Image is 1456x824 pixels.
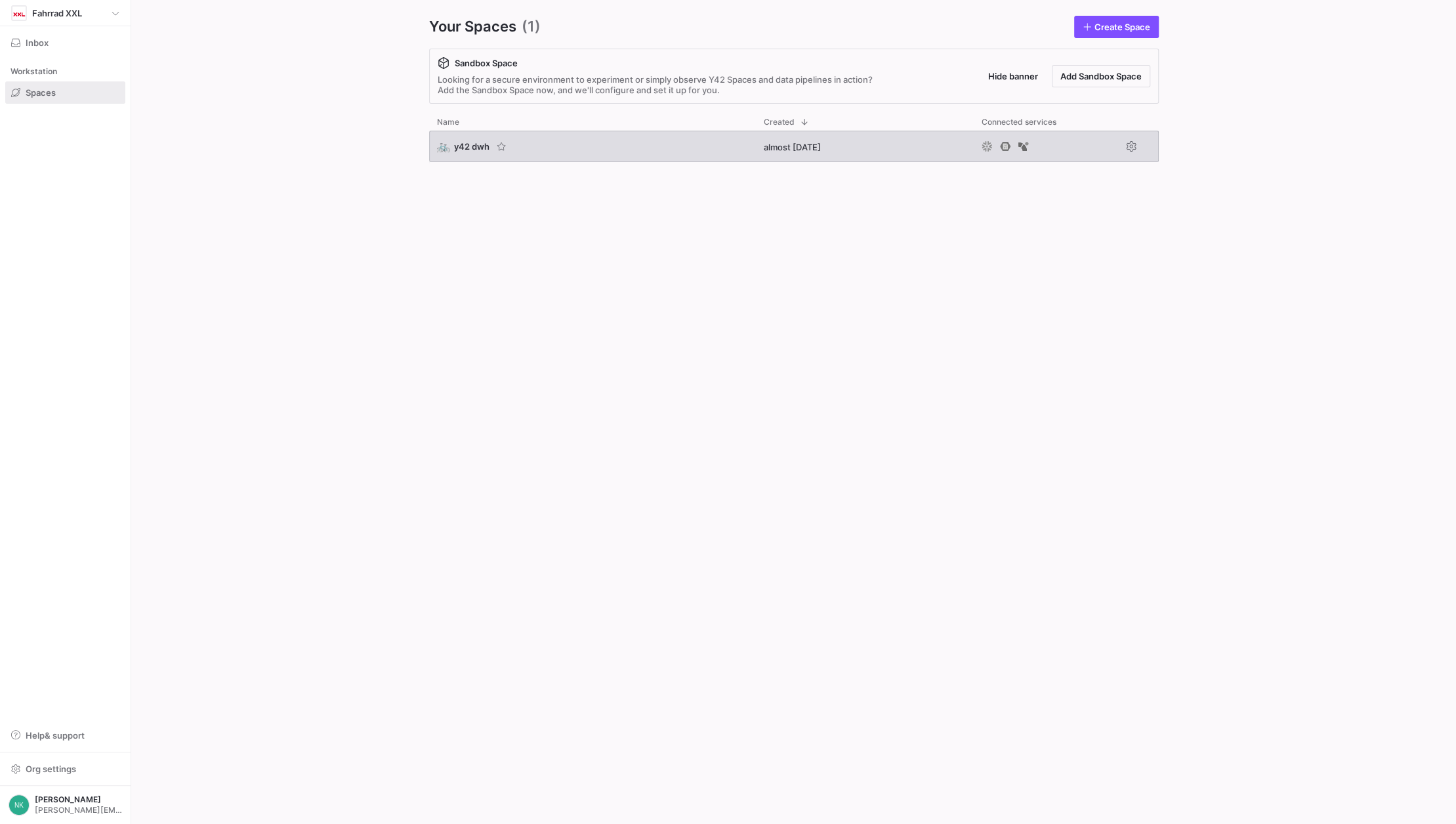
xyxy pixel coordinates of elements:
button: Add Sandbox Space [1052,65,1150,87]
button: Hide banner [980,65,1047,87]
span: Inbox [26,37,49,48]
span: Fahrrad XXL [32,8,82,18]
span: Hide banner [988,71,1038,81]
div: Workstation [5,62,125,81]
img: https://storage.googleapis.com/y42-prod-data-exchange/images/oGOSqxDdlQtxIPYJfiHrUWhjI5fT83rRj0ID... [12,7,26,20]
button: NK[PERSON_NAME][PERSON_NAME][EMAIL_ADDRESS][PERSON_NAME][DOMAIN_NAME] [5,791,125,819]
span: Help & support [26,730,85,741]
div: NK [9,794,30,815]
span: 🚲 [437,141,449,152]
button: Inbox [5,32,125,54]
a: Org settings [5,765,125,775]
span: Your Spaces [429,16,516,38]
span: [PERSON_NAME][EMAIL_ADDRESS][PERSON_NAME][DOMAIN_NAME] [35,806,122,815]
span: Spaces [26,87,56,98]
span: almost [DATE] [764,142,821,152]
span: Sandbox Space [455,58,518,68]
span: Name [437,118,459,127]
a: Spaces [5,81,125,104]
button: Org settings [5,758,125,780]
span: y42 dwh [454,141,489,152]
span: Add Sandbox Space [1060,71,1142,81]
span: (1) [522,16,541,38]
a: Create Space [1074,16,1159,38]
span: Connected services [982,118,1056,127]
div: Looking for a secure environment to experiment or simply observe Y42 Spaces and data pipelines in... [438,74,873,95]
div: Press SPACE to select this row. [429,131,1159,167]
button: Help& support [5,724,125,747]
span: Org settings [26,764,76,774]
span: [PERSON_NAME] [35,795,122,804]
span: Create Space [1094,22,1150,32]
span: Created [764,118,795,127]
